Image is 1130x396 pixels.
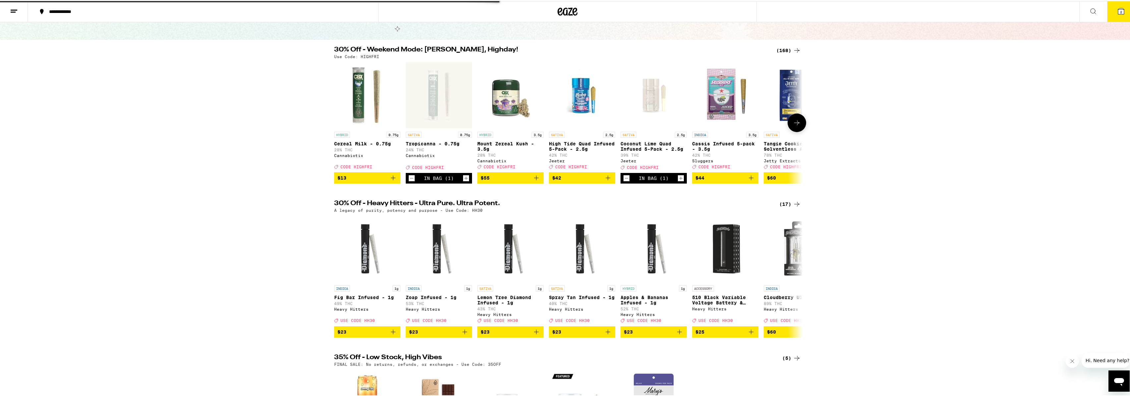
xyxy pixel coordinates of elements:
[406,325,472,337] button: Add to bag
[408,174,415,181] button: Decrement
[764,171,830,183] button: Add to bag
[406,147,472,151] p: 24% THC
[334,325,400,337] button: Add to bag
[409,328,418,334] span: $23
[764,284,780,290] p: INDICA
[1066,354,1079,367] iframe: Close message
[464,284,472,290] p: 1g
[639,175,669,180] div: In Bag (1)
[1108,369,1130,391] iframe: Button to launch messaging window
[678,174,684,181] button: Increment
[767,174,776,180] span: $60
[692,158,758,162] div: Sluggers
[782,353,801,361] a: (5)
[477,131,493,137] p: HYBRID
[392,284,400,290] p: 1g
[764,300,830,305] p: 89% THC
[776,45,801,53] a: (168)
[549,300,615,305] p: 40% THC
[764,131,780,137] p: SATIVA
[334,152,400,157] div: Cannabiotix
[692,284,714,290] p: ACCESSORY
[334,294,400,299] p: Fig Bar Infused - 1g
[334,361,501,365] p: FINAL SALE: No returns, refunds, or exchanges - Use Code: 35OFF
[334,131,350,137] p: HYBRID
[406,61,472,172] a: Open page for Tropicanna - 0.75g from Cannabiotix
[552,328,561,334] span: $23
[477,306,544,310] p: 43% THC
[621,158,687,162] div: Jeeter
[340,164,372,168] span: CODE HIGHFRI
[477,140,544,151] p: Mount Zereal Kush - 3.5g
[695,174,704,180] span: $44
[484,164,515,168] span: CODE HIGHFRI
[692,215,758,325] a: Open page for 510 Black Variable Voltage Battery & Charger from Heavy Hitters
[477,61,544,171] a: Open page for Mount Zereal Kush - 3.5g from Cannabiotix
[770,318,804,322] span: USE CODE HH30
[549,131,565,137] p: SATIVA
[406,215,472,325] a: Open page for Zoap Infused - 1g from Heavy Hitters
[484,318,518,322] span: USE CODE HH30
[621,131,636,137] p: SATIVA
[334,207,483,211] p: A legacy of purity, potency and purpose - Use Code: HH30
[477,171,544,183] button: Add to bag
[334,61,400,127] img: Cannabiotix - Cereal Milk - 0.75g
[406,152,472,157] div: Cannabiotix
[463,174,469,181] button: Increment
[549,284,565,290] p: SATIVA
[692,325,758,337] button: Add to bag
[406,131,422,137] p: SATIVA
[334,300,400,305] p: 49% THC
[627,164,659,169] span: CODE HIGHFRI
[549,171,615,183] button: Add to bag
[334,171,400,183] button: Add to bag
[334,45,768,53] h2: 30% Off - Weekend Mode: [PERSON_NAME], Highday!
[532,131,544,137] p: 3.5g
[764,325,830,337] button: Add to bag
[334,199,768,207] h2: 30% Off - Heavy Hitters - Ultra Pure. Ultra Potent.
[692,61,758,127] img: Sluggers - Cassis Infused 5-pack - 3.5g
[481,174,490,180] span: $55
[692,140,758,151] p: Cassis Infused 5-pack - 3.5g
[698,164,730,168] span: CODE HIGHFRI
[764,61,830,171] a: Open page for Tangie Cookie Burger Solventless AIO - 1g from Jetty Extracts
[764,215,830,281] img: Heavy Hitters - Cloudberry Ultra - 1g
[334,284,350,290] p: INDICA
[406,215,472,281] img: Heavy Hitters - Zoap Infused - 1g
[406,300,472,305] p: 53% THC
[477,284,493,290] p: SATIVA
[334,53,379,58] p: Use Code: HIGHFRI
[549,158,615,162] div: Jeeter
[477,158,544,162] div: Cannabiotix
[1120,9,1122,13] span: 2
[779,199,801,207] a: (17)
[406,284,422,290] p: INDICA
[621,61,687,172] a: Open page for Coconut Lime Quad Infused 5-Pack - 2.5g from Jeeter
[764,140,830,151] p: Tangie Cookie Burger Solventless AIO - 1g
[334,215,400,325] a: Open page for Fig Bar Infused - 1g from Heavy Hitters
[603,131,615,137] p: 2.5g
[621,311,687,316] div: Heavy Hitters
[424,175,454,180] div: In Bag (1)
[536,284,544,290] p: 1g
[621,215,687,281] img: Heavy Hitters - Apples & Bananas Infused - 1g
[746,131,758,137] p: 3.5g
[477,311,544,316] div: Heavy Hitters
[692,131,708,137] p: INDICA
[412,318,446,322] span: USE CODE HH30
[695,328,704,334] span: $25
[406,306,472,310] div: Heavy Hitters
[621,215,687,325] a: Open page for Apples & Bananas Infused - 1g from Heavy Hitters
[692,61,758,171] a: Open page for Cassis Infused 5-pack - 3.5g from Sluggers
[679,284,687,290] p: 1g
[621,325,687,337] button: Add to bag
[337,328,346,334] span: $23
[764,294,830,299] p: Cloudberry Ultra - 1g
[340,318,375,322] span: USE CODE HH30
[692,171,758,183] button: Add to bag
[692,306,758,310] div: Heavy Hitters
[477,294,544,304] p: Lemon Tree Diamond Infused - 1g
[549,61,615,127] img: Jeeter - High Tide Quad Infused 5-Pack - 2.5g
